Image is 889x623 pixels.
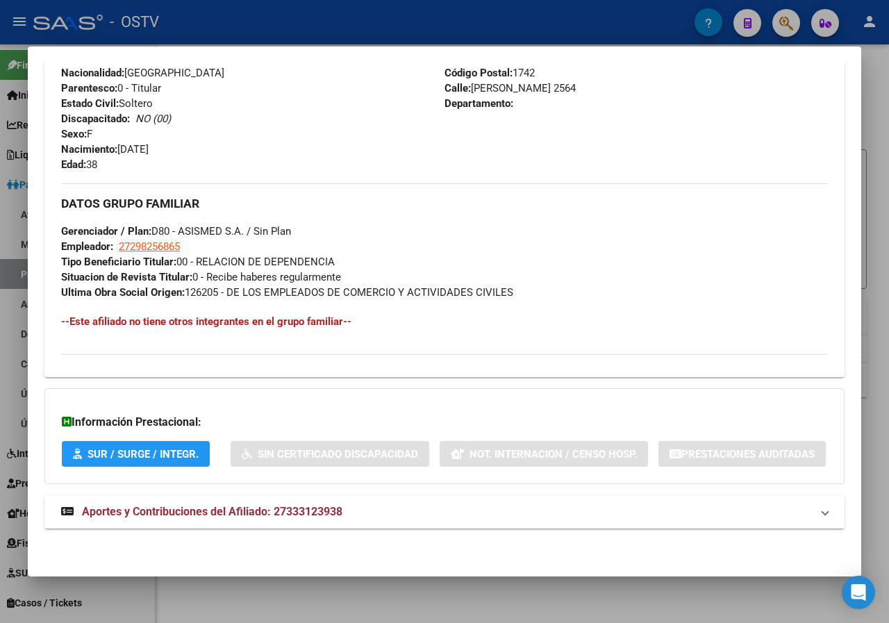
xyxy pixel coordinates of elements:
[61,271,192,283] strong: Situacion de Revista Titular:
[470,448,637,460] span: Not. Internacion / Censo Hosp.
[444,97,513,110] strong: Departamento:
[61,113,130,125] strong: Discapacitado:
[258,448,418,460] span: Sin Certificado Discapacidad
[444,67,535,79] span: 1742
[61,271,341,283] span: 0 - Recibe haberes regularmente
[61,158,86,171] strong: Edad:
[61,256,335,268] span: 00 - RELACION DE DEPENDENCIA
[444,82,576,94] span: [PERSON_NAME] 2564
[135,113,171,125] i: NO (00)
[658,441,826,467] button: Prestaciones Auditadas
[61,240,113,253] strong: Empleador:
[61,286,185,299] strong: Ultima Obra Social Origen:
[62,414,827,431] h3: Información Prestacional:
[444,51,560,64] span: PASO DEL REY
[61,143,117,156] strong: Nacimiento:
[61,67,224,79] span: [GEOGRAPHIC_DATA]
[61,97,119,110] strong: Estado Civil:
[61,225,151,238] strong: Gerenciador / Plan:
[82,505,342,518] span: Aportes y Contribuciones del Afiliado: 27333123938
[444,82,471,94] strong: Calle:
[61,67,124,79] strong: Nacionalidad:
[61,128,92,140] span: F
[61,97,153,110] span: Soltero
[231,441,429,467] button: Sin Certificado Discapacidad
[61,256,176,268] strong: Tipo Beneficiario Titular:
[61,286,513,299] span: 126205 - DE LOS EMPLEADOS DE COMERCIO Y ACTIVIDADES CIVILES
[61,196,828,211] h3: DATOS GRUPO FAMILIAR
[119,240,180,253] span: 27298256865
[62,441,210,467] button: SUR / SURGE / INTEGR.
[61,51,284,64] span: DU - DOCUMENTO UNICO 33312393
[61,51,117,64] strong: Documento:
[61,82,117,94] strong: Parentesco:
[440,441,648,467] button: Not. Internacion / Censo Hosp.
[61,225,291,238] span: D80 - ASISMED S.A. / Sin Plan
[61,143,149,156] span: [DATE]
[44,495,845,529] mat-expansion-panel-header: Aportes y Contribuciones del Afiliado: 27333123938
[88,448,199,460] span: SUR / SURGE / INTEGR.
[61,314,828,329] h4: --Este afiliado no tiene otros integrantes en el grupo familiar--
[842,576,875,609] div: Open Intercom Messenger
[61,128,87,140] strong: Sexo:
[61,158,97,171] span: 38
[681,448,815,460] span: Prestaciones Auditadas
[444,51,492,64] strong: Localidad:
[61,82,161,94] span: 0 - Titular
[444,67,513,79] strong: Código Postal:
